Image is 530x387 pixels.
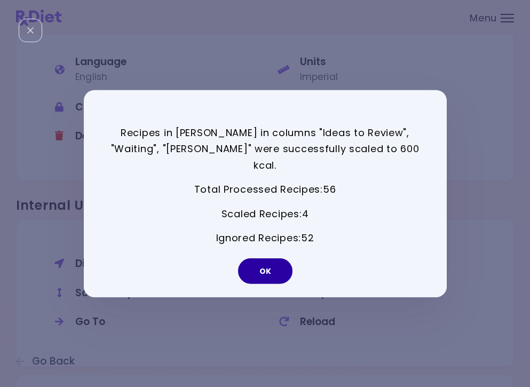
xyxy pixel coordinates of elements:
p: Total Processed Recipes : 56 [110,181,420,198]
p: Scaled Recipes : 4 [110,206,420,223]
p: Recipes in [PERSON_NAME] in columns "Ideas to Review", "Waiting", "[PERSON_NAME]" were successful... [110,124,420,173]
p: Ignored Recipes : 52 [110,230,420,247]
button: OK [238,258,292,284]
div: Close [19,19,42,42]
